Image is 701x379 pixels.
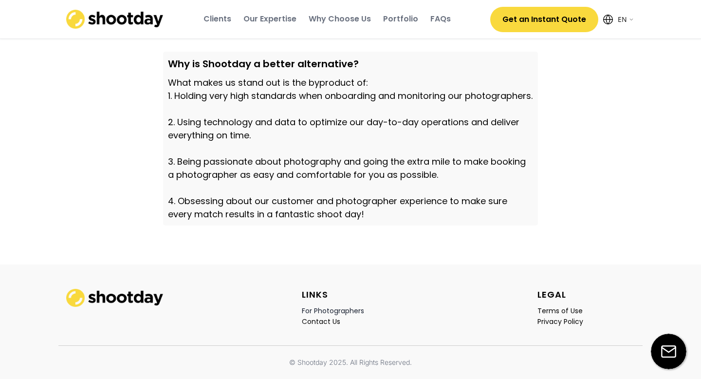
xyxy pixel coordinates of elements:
div: LINKS [302,289,328,300]
div: Contact Us [302,317,340,326]
div: Why Choose Us [309,14,371,24]
img: email-icon%20%281%29.svg [651,334,686,369]
img: shootday_logo.png [66,10,164,29]
div: Our Expertise [243,14,296,24]
div: Why is Shootday a better alternative? [168,57,533,71]
div: Terms of Use [537,306,583,315]
div: © Shootday 2025. All Rights Reserved. [289,358,412,367]
div: Portfolio [383,14,418,24]
button: Get an Instant Quote [490,7,598,32]
div: Clients [203,14,231,24]
div: What makes us stand out is the byproduct of: 1. Holding very high standards when onboarding and m... [168,76,533,221]
div: FAQs [430,14,451,24]
div: LEGAL [537,289,566,300]
div: Privacy Policy [537,317,583,326]
div: For Photographers [302,306,364,315]
img: Icon%20feather-globe%20%281%29.svg [603,15,613,24]
img: shootday_logo.png [66,289,164,307]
